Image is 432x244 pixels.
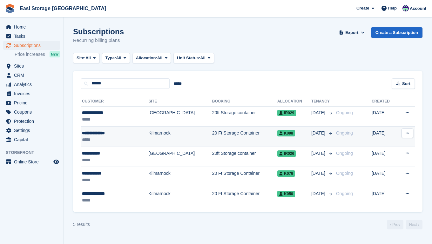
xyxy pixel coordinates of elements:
[102,53,130,63] button: Type: All
[386,220,424,229] nav: Page
[149,147,212,167] td: [GEOGRAPHIC_DATA]
[149,187,212,207] td: Kilmarnock
[372,127,396,147] td: [DATE]
[14,108,52,116] span: Coupons
[116,55,121,61] span: All
[345,30,358,36] span: Export
[388,5,397,11] span: Help
[6,149,63,156] span: Storefront
[14,157,52,166] span: Online Store
[3,80,60,89] a: menu
[311,109,327,116] span: [DATE]
[14,89,52,98] span: Invoices
[132,53,171,63] button: Allocation: All
[212,127,277,147] td: 20 Ft Storage Container
[73,221,90,228] div: 5 results
[173,53,214,63] button: Unit Status: All
[372,167,396,187] td: [DATE]
[73,37,124,44] p: Recurring billing plans
[14,80,52,89] span: Analytics
[277,110,296,116] span: IR029
[3,117,60,126] a: menu
[212,106,277,127] td: 20ft Storage container
[200,55,206,61] span: All
[338,27,366,38] button: Export
[14,135,52,144] span: Capital
[149,127,212,147] td: Kilmarnock
[311,96,334,107] th: Tenancy
[105,55,116,61] span: Type:
[73,27,124,36] h1: Subscriptions
[14,62,52,70] span: Sites
[136,55,157,61] span: Allocation:
[212,167,277,187] td: 20 Ft Storage Container
[3,157,60,166] a: menu
[149,106,212,127] td: [GEOGRAPHIC_DATA]
[336,191,353,196] span: Ongoing
[336,130,353,135] span: Ongoing
[14,23,52,31] span: Home
[336,171,353,176] span: Ongoing
[3,32,60,41] a: menu
[157,55,163,61] span: All
[371,27,422,38] a: Create a Subscription
[3,126,60,135] a: menu
[277,191,295,197] span: K050
[17,3,109,14] a: Easi Storage [GEOGRAPHIC_DATA]
[277,96,311,107] th: Allocation
[73,53,99,63] button: Site: All
[356,5,369,11] span: Create
[77,55,85,61] span: Site:
[15,51,45,57] span: Price increases
[311,150,327,157] span: [DATE]
[311,190,327,197] span: [DATE]
[311,170,327,177] span: [DATE]
[3,89,60,98] a: menu
[406,220,422,229] a: Next
[14,41,52,50] span: Subscriptions
[149,167,212,187] td: Kilmarnock
[50,51,60,57] div: NEW
[212,96,277,107] th: Booking
[85,55,91,61] span: All
[212,147,277,167] td: 20ft Storage container
[277,170,295,177] span: K076
[277,150,296,157] span: IR026
[14,32,52,41] span: Tasks
[3,98,60,107] a: menu
[3,41,60,50] a: menu
[3,62,60,70] a: menu
[336,110,353,115] span: Ongoing
[3,71,60,80] a: menu
[277,130,295,136] span: K098
[402,81,410,87] span: Sort
[372,147,396,167] td: [DATE]
[212,187,277,207] td: 20 Ft Storage Container
[402,5,409,11] img: Steven Cusick
[81,96,149,107] th: Customer
[14,126,52,135] span: Settings
[372,96,396,107] th: Created
[410,5,426,12] span: Account
[3,23,60,31] a: menu
[14,71,52,80] span: CRM
[5,4,15,13] img: stora-icon-8386f47178a22dfd0bd8f6a31ec36ba5ce8667c1dd55bd0f319d3a0aa187defe.svg
[336,151,353,156] span: Ongoing
[372,106,396,127] td: [DATE]
[372,187,396,207] td: [DATE]
[149,96,212,107] th: Site
[14,117,52,126] span: Protection
[15,51,60,58] a: Price increases NEW
[14,98,52,107] span: Pricing
[311,130,327,136] span: [DATE]
[3,135,60,144] a: menu
[177,55,200,61] span: Unit Status:
[387,220,403,229] a: Previous
[3,108,60,116] a: menu
[52,158,60,166] a: Preview store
